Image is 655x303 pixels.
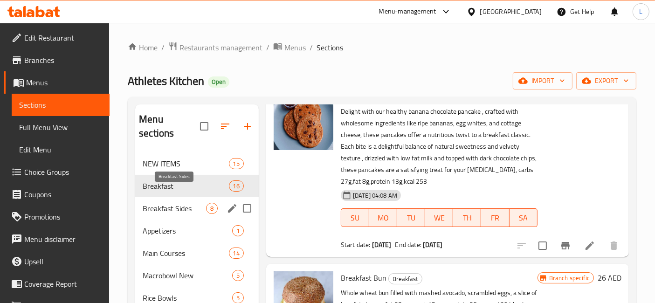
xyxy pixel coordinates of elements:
[510,208,538,227] button: SA
[194,117,214,136] span: Select all sections
[24,211,102,222] span: Promotions
[341,106,538,187] p: Delight with our healthy banana chocolate pancake , crafted with wholesome ingredients like ripe ...
[4,71,110,94] a: Menus
[4,228,110,250] a: Menu disclaimer
[229,249,243,258] span: 14
[236,115,259,138] button: Add section
[4,273,110,295] a: Coverage Report
[128,41,636,54] nav: breadcrumb
[379,6,436,17] div: Menu-management
[341,239,371,251] span: Start date:
[457,211,477,225] span: TH
[135,175,259,197] div: Breakfast16
[19,122,102,133] span: Full Menu View
[485,211,505,225] span: FR
[24,32,102,43] span: Edit Restaurant
[232,225,244,236] div: items
[317,42,343,53] span: Sections
[520,75,565,87] span: import
[423,239,442,251] b: [DATE]
[584,75,629,87] span: export
[135,152,259,175] div: NEW ITEMS15
[24,55,102,66] span: Branches
[4,250,110,273] a: Upsell
[24,166,102,178] span: Choice Groups
[143,225,232,236] span: Appetizers
[19,144,102,155] span: Edit Menu
[395,239,421,251] span: End date:
[373,211,393,225] span: MO
[229,182,243,191] span: 16
[233,227,243,235] span: 1
[179,42,262,53] span: Restaurants management
[229,159,243,168] span: 15
[24,278,102,289] span: Coverage Report
[143,180,228,192] span: Breakfast
[4,49,110,71] a: Branches
[533,236,552,255] span: Select to update
[128,70,204,91] span: Athletes Kitchen
[639,7,642,17] span: L
[26,77,102,88] span: Menus
[284,42,306,53] span: Menus
[168,41,262,54] a: Restaurants management
[208,78,229,86] span: Open
[233,271,243,280] span: 5
[143,248,228,259] span: Main Courses
[128,42,158,53] a: Home
[598,271,621,284] h6: 26 AED
[513,72,572,90] button: import
[603,234,625,257] button: delete
[429,211,449,225] span: WE
[273,41,306,54] a: Menus
[372,239,392,251] b: [DATE]
[135,220,259,242] div: Appetizers1
[232,270,244,281] div: items
[143,158,228,169] span: NEW ITEMS
[554,234,577,257] button: Branch-specific-item
[4,27,110,49] a: Edit Restaurant
[214,115,236,138] span: Sort sections
[135,264,259,287] div: Macrobowl New5
[19,99,102,110] span: Sections
[12,116,110,138] a: Full Menu View
[453,208,481,227] button: TH
[12,138,110,161] a: Edit Menu
[513,211,534,225] span: SA
[208,76,229,88] div: Open
[345,211,365,225] span: SU
[229,158,244,169] div: items
[139,112,200,140] h2: Menu sections
[545,274,593,282] span: Branch specific
[310,42,313,53] li: /
[4,206,110,228] a: Promotions
[143,270,232,281] span: Macrobowl New
[135,242,259,264] div: Main Courses14
[161,42,165,53] li: /
[397,208,425,227] button: TU
[4,161,110,183] a: Choice Groups
[207,204,217,213] span: 8
[24,234,102,245] span: Menu disclaimer
[389,274,422,284] span: Breakfast
[24,189,102,200] span: Coupons
[143,203,206,214] span: Breakfast Sides
[401,211,421,225] span: TU
[266,42,269,53] li: /
[480,7,542,17] div: [GEOGRAPHIC_DATA]
[341,271,386,285] span: Breakfast Bun
[229,248,244,259] div: items
[206,203,218,214] div: items
[225,201,239,215] button: edit
[349,191,401,200] span: [DATE] 04:08 AM
[425,208,453,227] button: WE
[24,256,102,267] span: Upsell
[584,240,595,251] a: Edit menu item
[12,94,110,116] a: Sections
[341,208,369,227] button: SU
